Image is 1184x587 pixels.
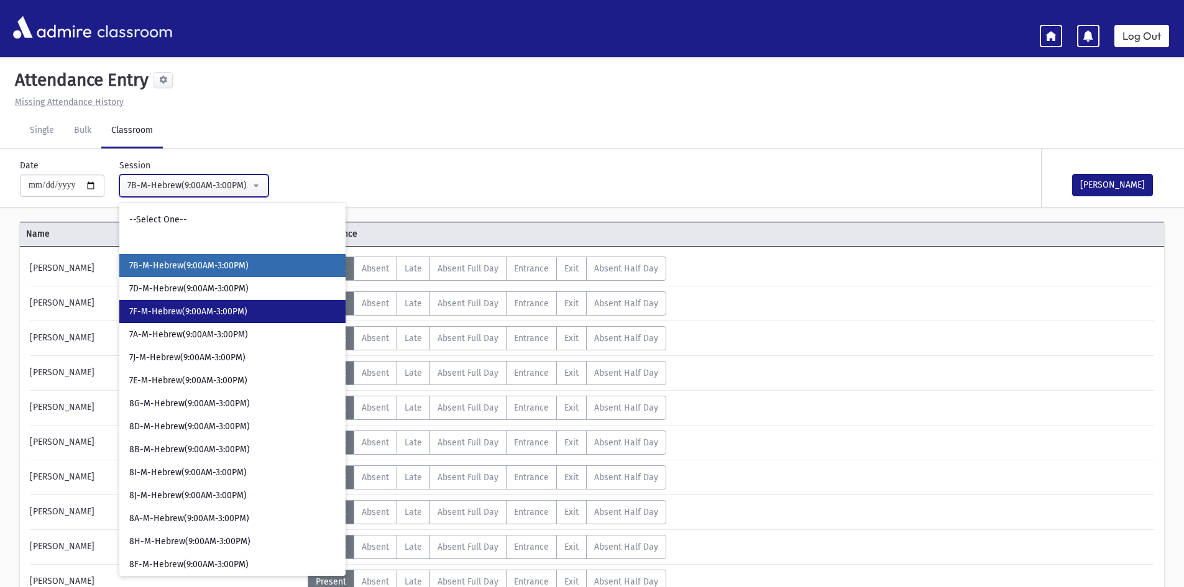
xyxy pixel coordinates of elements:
span: 7F-M-Hebrew(9:00AM-3:00PM) [129,306,247,318]
a: Classroom [101,114,163,148]
button: [PERSON_NAME] [1072,174,1153,196]
span: Absent Half Day [594,507,658,517]
span: Absent [362,298,389,309]
span: Late [405,542,422,552]
a: Log Out [1114,25,1169,47]
div: [PERSON_NAME] [24,326,308,350]
span: Exit [564,437,579,448]
span: Entrance [514,333,549,344]
span: Absent [362,542,389,552]
div: [PERSON_NAME] [24,291,308,316]
span: Entrance [514,298,549,309]
u: Missing Attendance History [15,97,124,107]
span: Late [405,333,422,344]
span: Entrance [514,437,549,448]
span: Entrance [514,263,549,274]
span: Absent Full Day [438,403,498,413]
span: classroom [94,11,173,44]
span: Exit [564,333,579,344]
span: Absent Half Day [594,368,658,378]
span: Name [20,227,306,240]
span: 8H-M-Hebrew(9:00AM-3:00PM) [129,535,250,548]
button: 7B-M-Hebrew(9:00AM-3:00PM) [119,175,268,197]
div: [PERSON_NAME] [24,430,308,455]
div: [PERSON_NAME] [24,500,308,524]
span: Absent Full Day [438,368,498,378]
span: Exit [564,472,579,483]
h5: Attendance Entry [10,70,149,91]
span: Absent Half Day [594,333,658,344]
div: [PERSON_NAME] [24,465,308,489]
span: Exit [564,403,579,413]
div: AttTypes [308,396,666,420]
span: 8I-M-Hebrew(9:00AM-3:00PM) [129,466,247,479]
span: Entrance [514,368,549,378]
div: AttTypes [308,430,666,455]
div: [PERSON_NAME] [24,396,308,420]
span: 8F-M-Hebrew(9:00AM-3:00PM) [129,558,249,571]
span: Entrance [514,403,549,413]
span: Late [405,403,422,413]
div: AttTypes [308,291,666,316]
span: 7D-M-Hebrew(9:00AM-3:00PM) [129,283,249,295]
div: AttTypes [308,326,666,350]
span: Present [316,576,346,587]
span: Absent Half Day [594,472,658,483]
span: Entrance [514,472,549,483]
span: Absent Full Day [438,298,498,309]
span: Absent [362,403,389,413]
label: Session [119,159,150,172]
img: AdmirePro [10,13,94,42]
div: [PERSON_NAME] [24,257,308,281]
span: Exit [564,368,579,378]
span: Absent [362,437,389,448]
span: Absent [362,472,389,483]
span: Absent [362,368,389,378]
div: AttTypes [308,465,666,489]
div: [PERSON_NAME] [24,361,308,385]
div: AttTypes [308,500,666,524]
span: Absent Full Day [438,472,498,483]
label: Date [20,159,39,172]
span: Absent Full Day [438,263,498,274]
span: Late [405,507,422,517]
span: 7B-M-Hebrew(9:00AM-3:00PM) [129,260,249,272]
span: Absent Half Day [594,298,658,309]
span: Absent Full Day [438,576,498,587]
span: Late [405,263,422,274]
a: Missing Attendance History [10,97,124,107]
span: Absent Half Day [594,437,658,448]
span: Absent Half Day [594,263,658,274]
div: AttTypes [308,535,666,559]
span: Late [405,472,422,483]
span: --Select One-- [129,214,187,226]
span: Late [405,576,422,587]
span: Exit [564,298,579,309]
div: [PERSON_NAME] [24,535,308,559]
span: Absent Full Day [438,333,498,344]
span: 8G-M-Hebrew(9:00AM-3:00PM) [129,398,250,410]
span: 8J-M-Hebrew(9:00AM-3:00PM) [129,489,247,502]
span: 8D-M-Hebrew(9:00AM-3:00PM) [129,421,250,433]
span: 8B-M-Hebrew(9:00AM-3:00PM) [129,444,250,456]
span: Late [405,298,422,309]
span: Absent [362,507,389,517]
span: Late [405,437,422,448]
span: Exit [564,507,579,517]
div: 7B-M-Hebrew(9:00AM-3:00PM) [127,179,250,192]
span: Exit [564,263,579,274]
div: AttTypes [308,257,666,281]
span: Entrance [514,507,549,517]
span: Absent Half Day [594,403,658,413]
span: Absent Full Day [438,437,498,448]
span: 7A-M-Hebrew(9:00AM-3:00PM) [129,329,248,341]
span: Absent Full Day [438,507,498,517]
span: Absent Full Day [438,542,498,552]
span: Absent [362,333,389,344]
span: 8A-M-Hebrew(9:00AM-3:00PM) [129,512,249,525]
div: AttTypes [308,361,666,385]
span: 7E-M-Hebrew(9:00AM-3:00PM) [129,375,247,387]
span: Absent [362,263,389,274]
a: Bulk [64,114,101,148]
span: 7J-M-Hebrew(9:00AM-3:00PM) [129,352,246,364]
